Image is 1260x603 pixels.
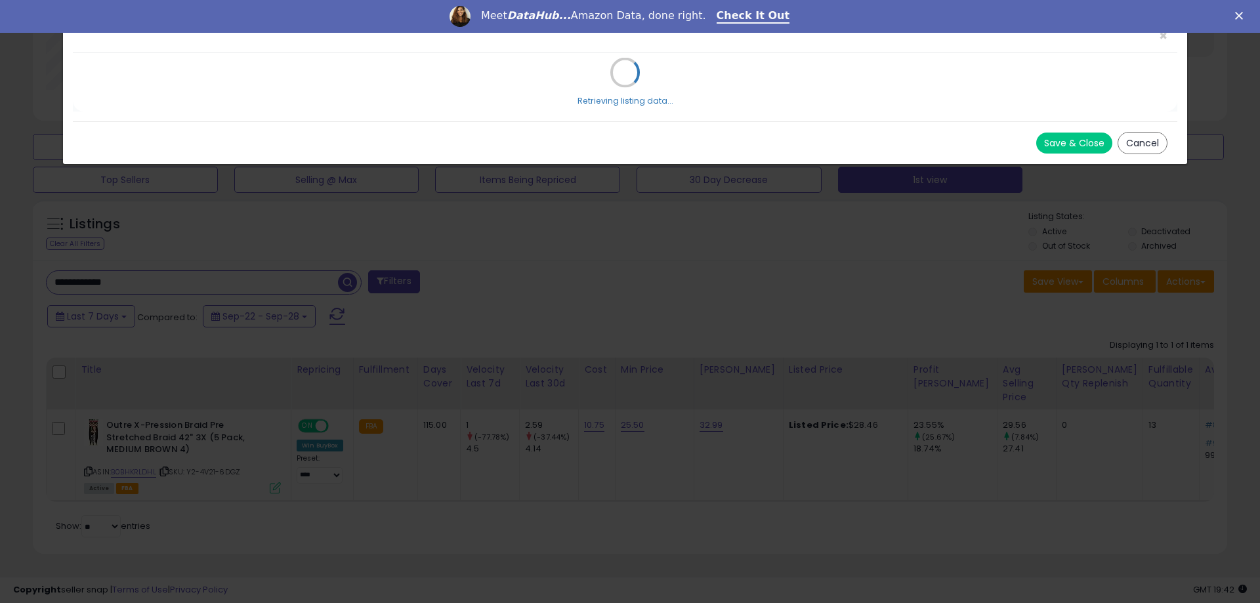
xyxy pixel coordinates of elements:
[450,6,471,27] img: Profile image for Georgie
[577,95,673,107] div: Retrieving listing data...
[1235,12,1248,20] div: Close
[1036,133,1112,154] button: Save & Close
[717,9,790,24] a: Check It Out
[481,9,706,22] div: Meet Amazon Data, done right.
[1159,26,1167,45] span: ×
[507,9,571,22] i: DataHub...
[1118,132,1167,154] button: Cancel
